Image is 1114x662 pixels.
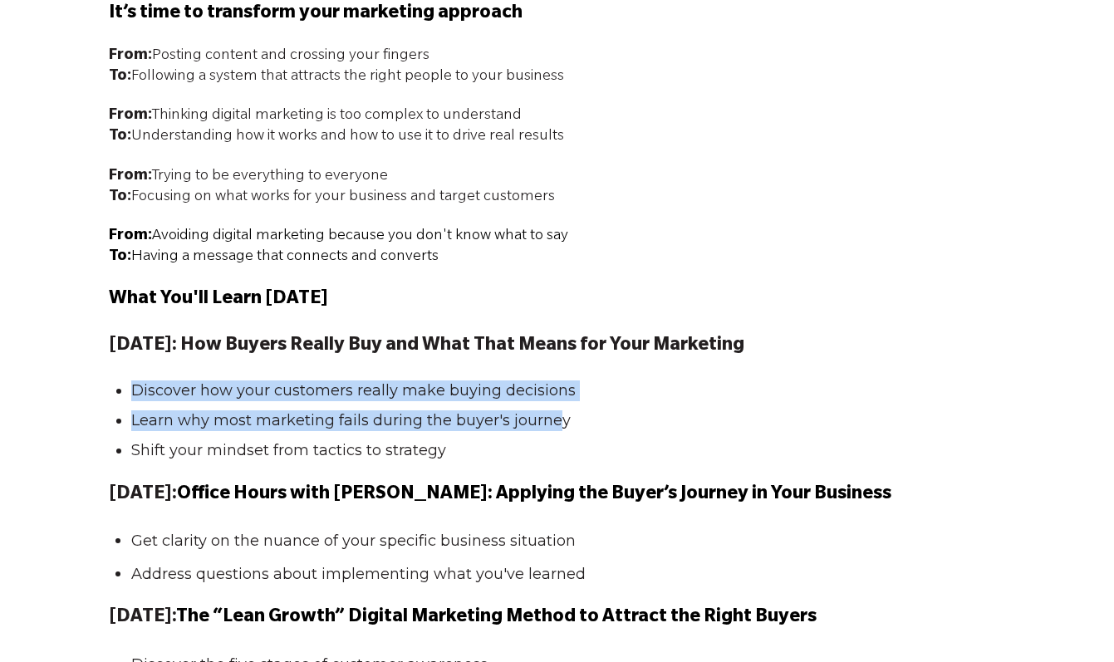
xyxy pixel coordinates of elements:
[131,380,997,401] li: Discover how your customers really make buying decisions
[109,228,152,245] span: From:
[109,485,891,505] strong: [DATE]:
[109,169,388,185] span: Trying to be everything to everyone
[131,249,439,266] span: Having a message that connects and converts
[109,48,429,65] span: Posting content and crossing your fingers
[109,108,152,125] strong: From:
[109,189,555,206] span: Focusing on what works for your business and target customers
[1031,582,1114,662] iframe: Chat Widget
[109,48,152,65] strong: From:
[109,290,328,310] span: What You'll Learn [DATE]
[131,440,997,461] li: Shift your mindset from tactics to strategy
[109,336,744,356] strong: [DATE]: How Buyers Really Buy and What That Means for Your Marketing
[177,485,891,505] span: Office Hours with [PERSON_NAME]: Applying the Buyer’s Journey in Your Business
[109,4,523,24] span: It’s time to transform your marketing approach
[109,108,522,125] span: Thinking digital marketing is too complex to understand
[109,69,564,86] span: Following a system that attracts the right people to your business
[109,249,131,266] span: To:
[109,129,131,145] strong: To:
[109,608,817,628] strong: [DATE]:
[152,228,568,245] span: Avoiding digital marketing because you don't know what to say
[109,69,131,86] strong: To:
[109,129,564,145] span: Understanding how it works and how to use it to drive real results
[109,169,152,185] strong: From:
[176,608,817,628] span: The “Lean Growth” Digital Marketing Method to Attract the Right Buyers
[131,532,576,550] span: Get clarity on the nuance of your specific business situation
[131,410,997,431] li: Learn why most marketing fails during the buyer's journey
[109,189,131,206] strong: To:
[131,565,586,583] span: Address questions about implementing what you've learned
